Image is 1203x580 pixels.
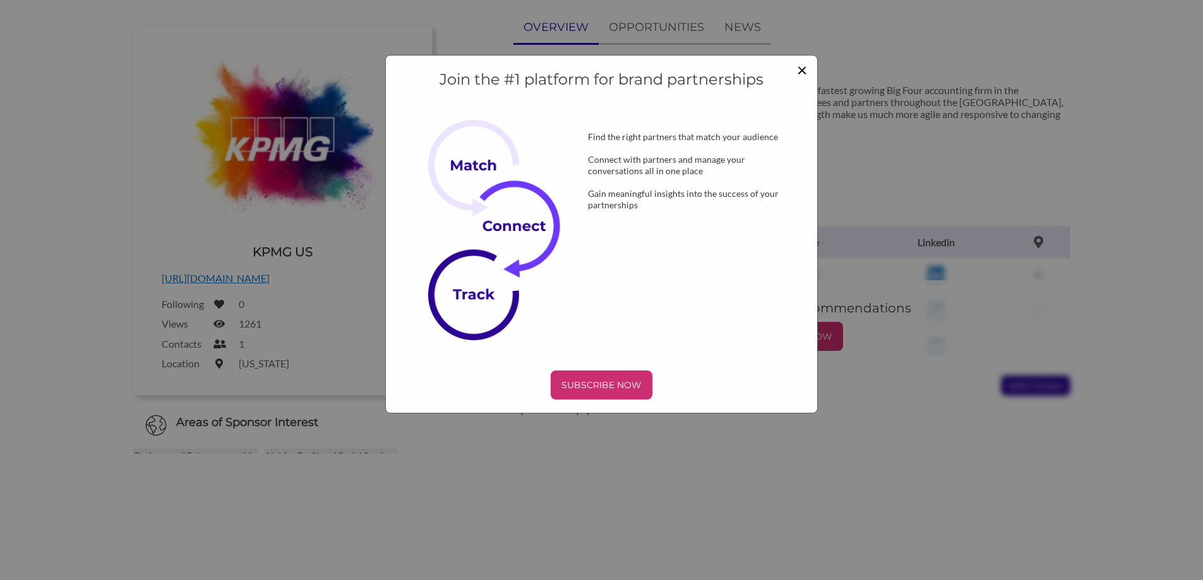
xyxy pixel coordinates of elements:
[568,188,805,211] div: Gain meaningful insights into the success of your partnerships
[556,376,647,394] p: SUBSCRIBE NOW
[797,59,807,80] span: ×
[398,370,804,399] a: SUBSCRIBE NOW
[428,120,578,340] img: Subscribe Now Image
[398,69,804,90] h4: Join the #1 platform for brand partnerships
[568,131,805,143] div: Find the right partners that match your audience
[568,154,805,177] div: Connect with partners and manage your conversations all in one place
[797,61,807,78] button: Close modal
